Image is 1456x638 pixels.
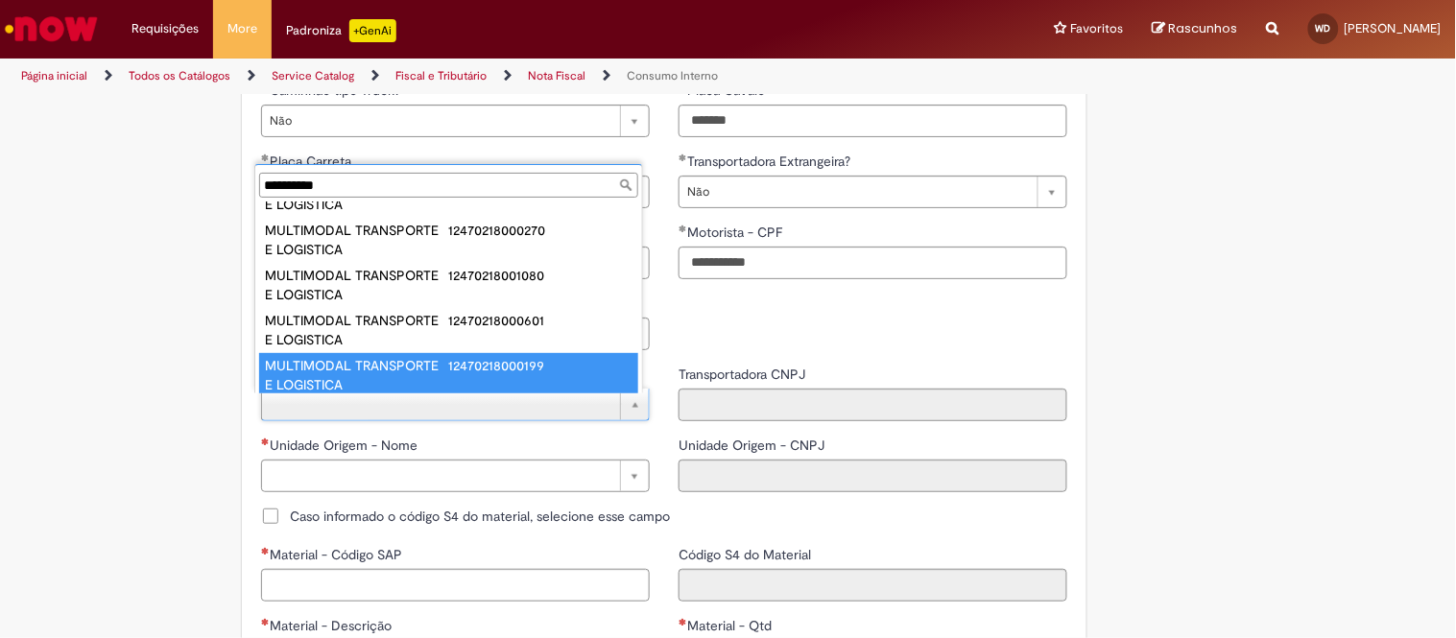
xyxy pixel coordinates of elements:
[266,221,449,259] div: MULTIMODAL TRANSPORTE E LOGISTICA
[448,266,632,285] div: 12470218001080
[448,311,632,330] div: 12470218000601
[448,221,632,240] div: 12470218000270
[255,201,642,393] ul: Transportadora Nome
[266,356,449,394] div: MULTIMODAL TRANSPORTE E LOGISTICA
[448,356,632,375] div: 12470218000199
[266,266,449,304] div: MULTIMODAL TRANSPORTE E LOGISTICA
[266,311,449,349] div: MULTIMODAL TRANSPORTE E LOGISTICA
